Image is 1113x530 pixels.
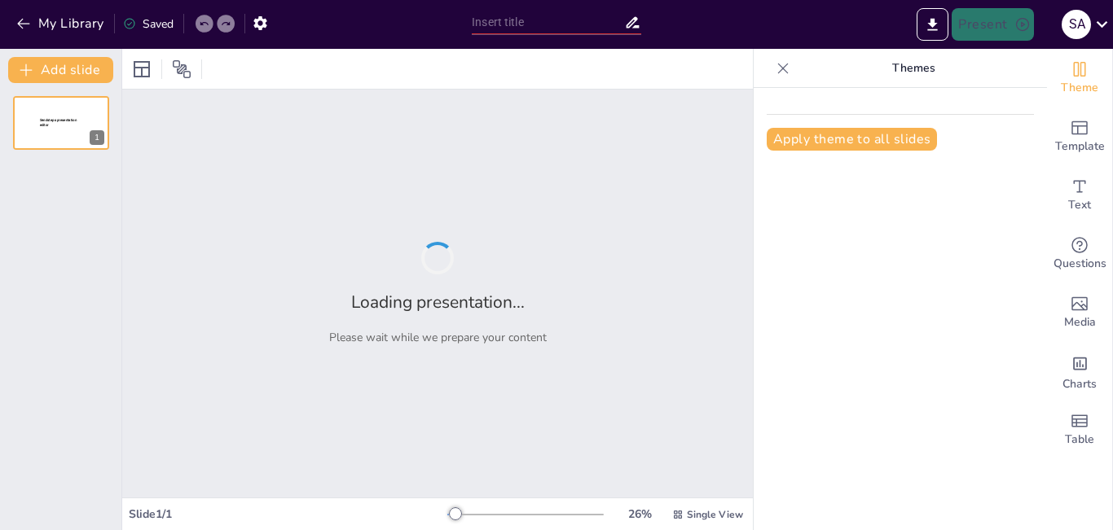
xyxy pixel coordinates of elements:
[129,56,155,82] div: Layout
[1047,166,1112,225] div: Add text boxes
[1062,8,1091,41] button: S A
[1068,196,1091,214] span: Text
[796,49,1031,88] p: Themes
[620,506,659,522] div: 26 %
[1047,342,1112,401] div: Add charts and graphs
[1047,225,1112,283] div: Get real-time input from your audience
[1054,255,1106,273] span: Questions
[472,11,624,34] input: Insert title
[1055,138,1105,155] span: Template
[40,118,77,127] span: Sendsteps presentation editor
[1064,313,1096,331] span: Media
[123,16,174,32] div: Saved
[1062,375,1097,393] span: Charts
[767,128,937,151] button: Apply theme to all slides
[917,8,948,41] button: Export to PowerPoint
[1047,401,1112,459] div: Add a table
[90,130,104,145] div: 1
[8,57,113,83] button: Add slide
[1065,431,1094,449] span: Table
[12,11,111,37] button: My Library
[1047,283,1112,342] div: Add images, graphics, shapes or video
[1062,10,1091,39] div: S A
[1061,79,1098,97] span: Theme
[687,508,743,521] span: Single View
[129,506,447,522] div: Slide 1 / 1
[952,8,1033,41] button: Present
[1047,49,1112,107] div: Change the overall theme
[13,96,109,150] div: 1
[351,291,525,313] h2: Loading presentation...
[172,59,191,79] span: Position
[1047,107,1112,166] div: Add ready made slides
[329,330,547,345] p: Please wait while we prepare your content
